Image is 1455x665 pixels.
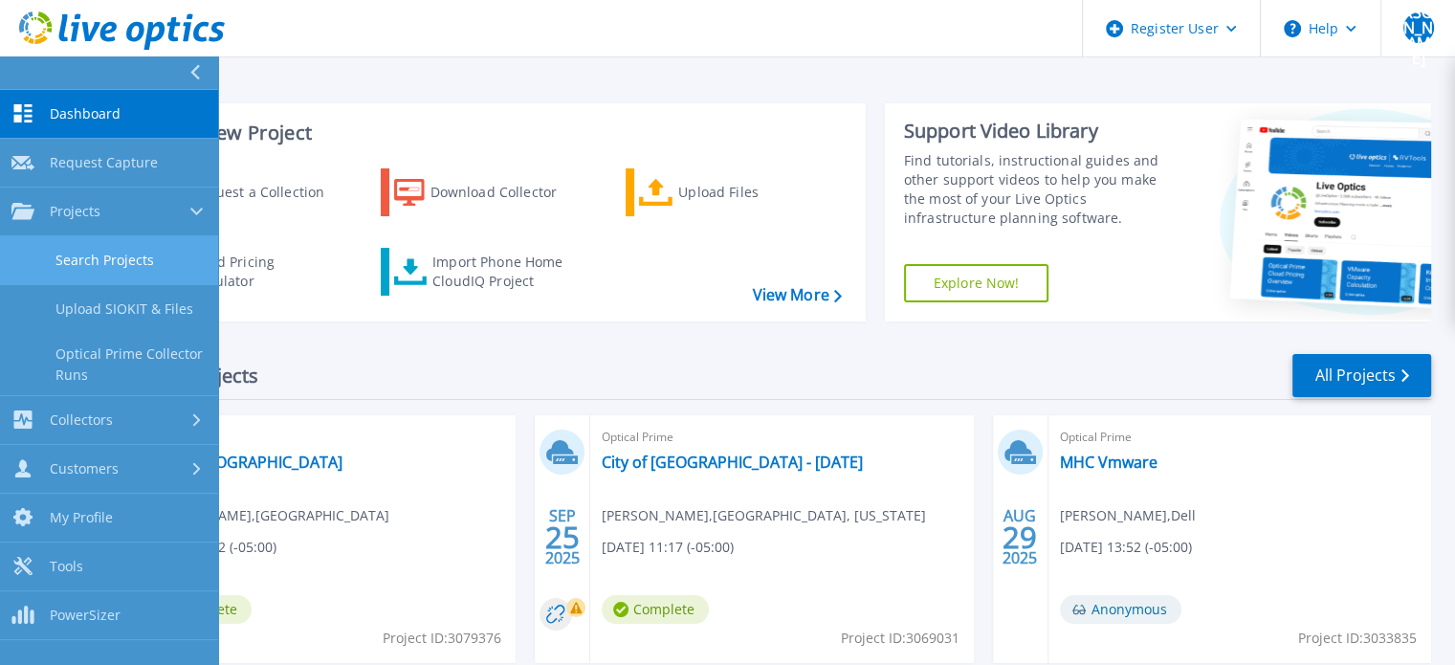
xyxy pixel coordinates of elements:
div: Find tutorials, instructional guides and other support videos to help you make the most of your L... [904,151,1179,228]
span: Collectors [50,411,113,429]
span: 29 [1003,529,1037,545]
a: WSSA-[GEOGRAPHIC_DATA] [144,453,342,472]
a: City of [GEOGRAPHIC_DATA] - [DATE] [602,453,863,472]
div: Import Phone Home CloudIQ Project [432,253,582,291]
span: Optical Prime [144,427,504,448]
span: My Profile [50,509,113,526]
span: Request Capture [50,154,158,171]
span: Optical Prime [602,427,961,448]
div: Download Collector [430,173,584,211]
span: Optical Prime [1060,427,1420,448]
div: AUG 2025 [1002,502,1038,572]
span: [PERSON_NAME] , [GEOGRAPHIC_DATA] [144,505,389,526]
a: All Projects [1292,354,1431,397]
span: Customers [50,460,119,477]
div: Cloud Pricing Calculator [187,253,341,291]
div: Upload Files [678,173,831,211]
span: Project ID: 3033835 [1298,628,1417,649]
span: Dashboard [50,105,121,122]
div: SEP 2025 [544,502,581,572]
a: Explore Now! [904,264,1049,302]
a: MHC Vmware [1060,453,1157,472]
span: PowerSizer [50,607,121,624]
span: 25 [545,529,580,545]
span: Anonymous [1060,595,1181,624]
a: View More [752,286,841,304]
a: Download Collector [381,168,594,216]
a: Upload Files [626,168,839,216]
span: Project ID: 3069031 [841,628,959,649]
span: [DATE] 11:17 (-05:00) [602,537,734,558]
span: [PERSON_NAME] , Dell [1060,505,1196,526]
span: Complete [602,595,709,624]
span: Projects [50,203,100,220]
span: [PERSON_NAME] , [GEOGRAPHIC_DATA], [US_STATE] [602,505,926,526]
div: Request a Collection [190,173,343,211]
span: [DATE] 13:52 (-05:00) [1060,537,1192,558]
h3: Start a New Project [136,122,841,144]
div: Support Video Library [904,119,1179,144]
span: Tools [50,558,83,575]
a: Request a Collection [136,168,349,216]
a: Cloud Pricing Calculator [136,248,349,296]
span: Project ID: 3079376 [383,628,501,649]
